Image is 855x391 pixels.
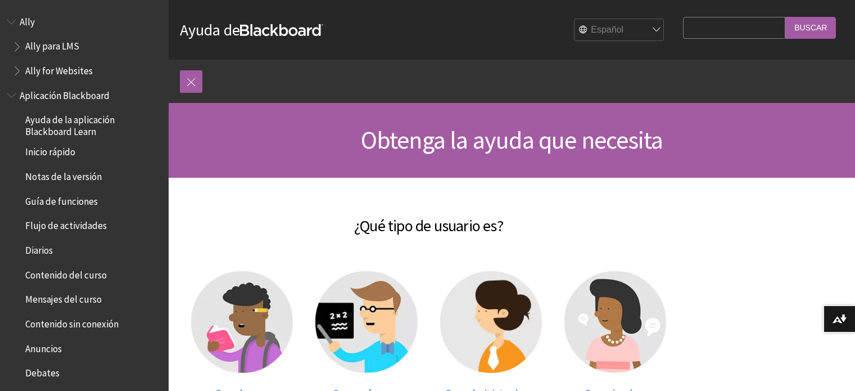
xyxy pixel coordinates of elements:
[240,24,323,36] strong: Blackboard
[25,314,119,330] span: Contenido sin conexión
[25,111,161,137] span: Ayuda de la aplicación Blackboard Learn
[25,192,98,207] span: Guía de funciones
[25,266,107,281] span: Contenido del curso
[25,37,79,52] span: Ally para LMS
[180,20,323,40] a: Ayuda deBlackboard
[785,17,836,39] input: Buscar
[180,200,677,237] h2: ¿Qué tipo de usuario es?
[25,364,60,379] span: Debates
[191,271,293,373] img: Alumno
[20,86,110,101] span: Aplicación Blackboard
[25,167,102,182] span: Notas de la versión
[25,290,102,305] span: Mensajes del curso
[20,12,35,28] span: Ally
[440,271,542,373] img: Administrador
[7,12,162,80] nav: Book outline for Anthology Ally Help
[25,339,62,354] span: Anuncios
[574,19,664,42] select: Site Language Selector
[25,143,75,158] span: Inicio rápido
[25,217,107,232] span: Flujo de actividades
[564,271,666,373] img: Miembro comunitario
[361,124,663,155] span: Obtenga la ayuda que necesita
[25,241,53,256] span: Diarios
[315,271,417,373] img: Profesor
[25,61,93,77] span: Ally for Websites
